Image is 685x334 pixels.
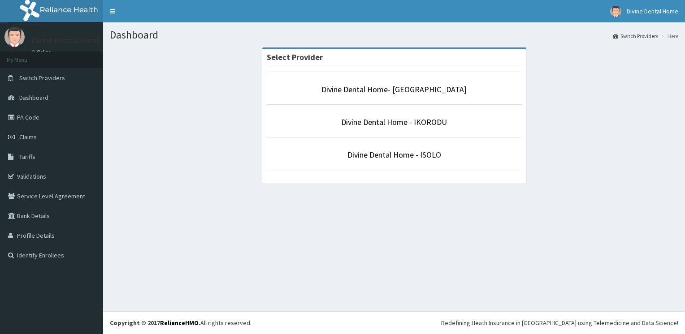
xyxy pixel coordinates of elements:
[267,52,323,62] strong: Select Provider
[341,117,447,127] a: Divine Dental Home - IKORODU
[19,133,37,141] span: Claims
[613,32,658,40] a: Switch Providers
[19,74,65,82] span: Switch Providers
[31,49,53,55] a: Online
[19,94,48,102] span: Dashboard
[31,36,101,44] p: Divine Dental Home
[347,150,441,160] a: Divine Dental Home - ISOLO
[110,29,678,41] h1: Dashboard
[103,311,685,334] footer: All rights reserved.
[659,32,678,40] li: Here
[19,153,35,161] span: Tariffs
[441,318,678,327] div: Redefining Heath Insurance in [GEOGRAPHIC_DATA] using Telemedicine and Data Science!
[610,6,621,17] img: User Image
[321,84,467,94] a: Divine Dental Home- [GEOGRAPHIC_DATA]
[110,319,200,327] strong: Copyright © 2017 .
[627,7,678,15] span: Divine Dental Home
[4,27,25,47] img: User Image
[160,319,199,327] a: RelianceHMO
